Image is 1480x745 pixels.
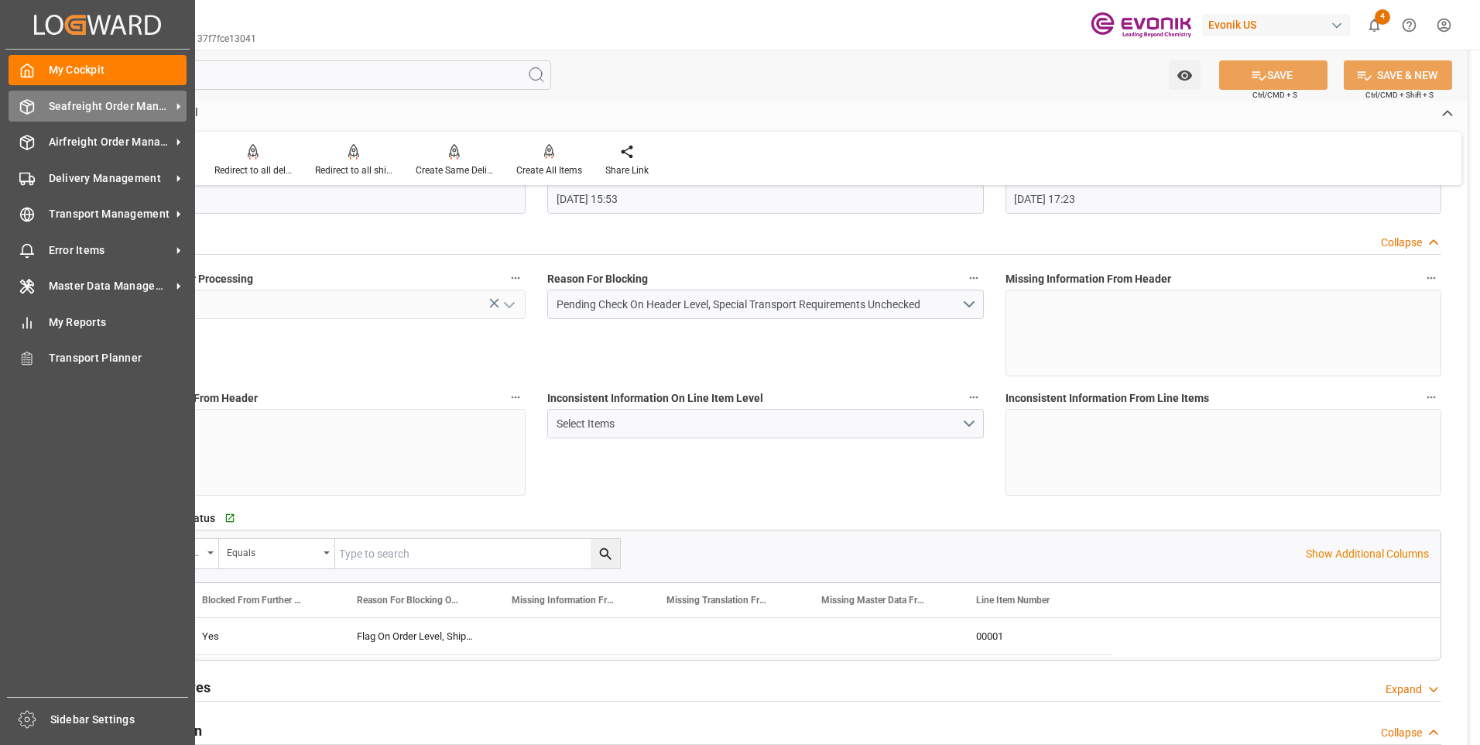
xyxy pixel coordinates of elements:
[49,242,171,259] span: Error Items
[547,290,983,319] button: open menu
[338,618,493,654] div: Flag On Order Level, Shipping Date Too Far In The Future
[49,170,171,187] span: Delivery Management
[1392,8,1427,43] button: Help Center
[557,297,961,313] div: Pending Check On Header Level, Special Transport Requirements Unchecked
[50,712,189,728] span: Sidebar Settings
[1091,12,1191,39] img: Evonik-brand-mark-Deep-Purple-RGB.jpeg_1700498283.jpeg
[1381,235,1422,251] div: Collapse
[1202,10,1357,39] button: Evonik US
[335,539,620,568] input: Type to search
[547,390,763,407] span: Inconsistent Information On Line Item Level
[1386,681,1422,698] div: Expand
[958,618,1112,654] div: 00001
[547,184,983,214] input: MM-DD-YYYY HH:MM
[964,387,984,407] button: Inconsistent Information On Line Item Level
[821,595,925,606] span: Missing Master Data From SAP
[1421,268,1441,288] button: Missing Information From Header
[1169,60,1201,90] button: open menu
[214,163,292,177] div: Redirect to all deliveries
[547,271,648,287] span: Reason For Blocking
[1219,60,1328,90] button: SAVE
[1202,14,1351,36] div: Evonik US
[605,163,649,177] div: Share Link
[49,134,171,150] span: Airfreight Order Management
[219,539,335,568] button: open menu
[497,293,520,317] button: open menu
[1006,271,1171,287] span: Missing Information From Header
[357,595,461,606] span: Reason For Blocking On This Line Item
[227,542,318,560] div: Equals
[49,62,187,78] span: My Cockpit
[315,163,392,177] div: Redirect to all shipments
[976,595,1050,606] span: Line Item Number
[416,163,493,177] div: Create Same Delivery Date
[964,268,984,288] button: Reason For Blocking
[71,60,551,90] input: Search Fields
[591,539,620,568] button: search button
[49,350,187,366] span: Transport Planner
[1375,9,1390,25] span: 4
[557,416,961,432] div: Select Items
[1421,387,1441,407] button: Inconsistent Information From Line Items
[1381,725,1422,741] div: Collapse
[183,618,1112,655] div: Press SPACE to select this row.
[505,387,526,407] button: Missing Master Data From Header
[202,619,320,654] div: Yes
[9,343,187,373] a: Transport Planner
[49,314,187,331] span: My Reports
[1006,184,1441,214] input: MM-DD-YYYY HH:MM
[1306,546,1429,562] p: Show Additional Columns
[1252,89,1297,101] span: Ctrl/CMD + S
[512,595,615,606] span: Missing Information From Line Item
[516,163,582,177] div: Create All Items
[666,595,770,606] span: Missing Translation From Master Data
[9,307,187,337] a: My Reports
[505,268,526,288] button: Blocked From Further Processing
[547,409,983,438] button: open menu
[1344,60,1452,90] button: SAVE & NEW
[1365,89,1434,101] span: Ctrl/CMD + Shift + S
[1357,8,1392,43] button: show 4 new notifications
[202,595,306,606] span: Blocked From Further Processing
[9,55,187,85] a: My Cockpit
[49,98,171,115] span: Seafreight Order Management
[49,278,171,294] span: Master Data Management
[1006,390,1209,407] span: Inconsistent Information From Line Items
[49,206,171,222] span: Transport Management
